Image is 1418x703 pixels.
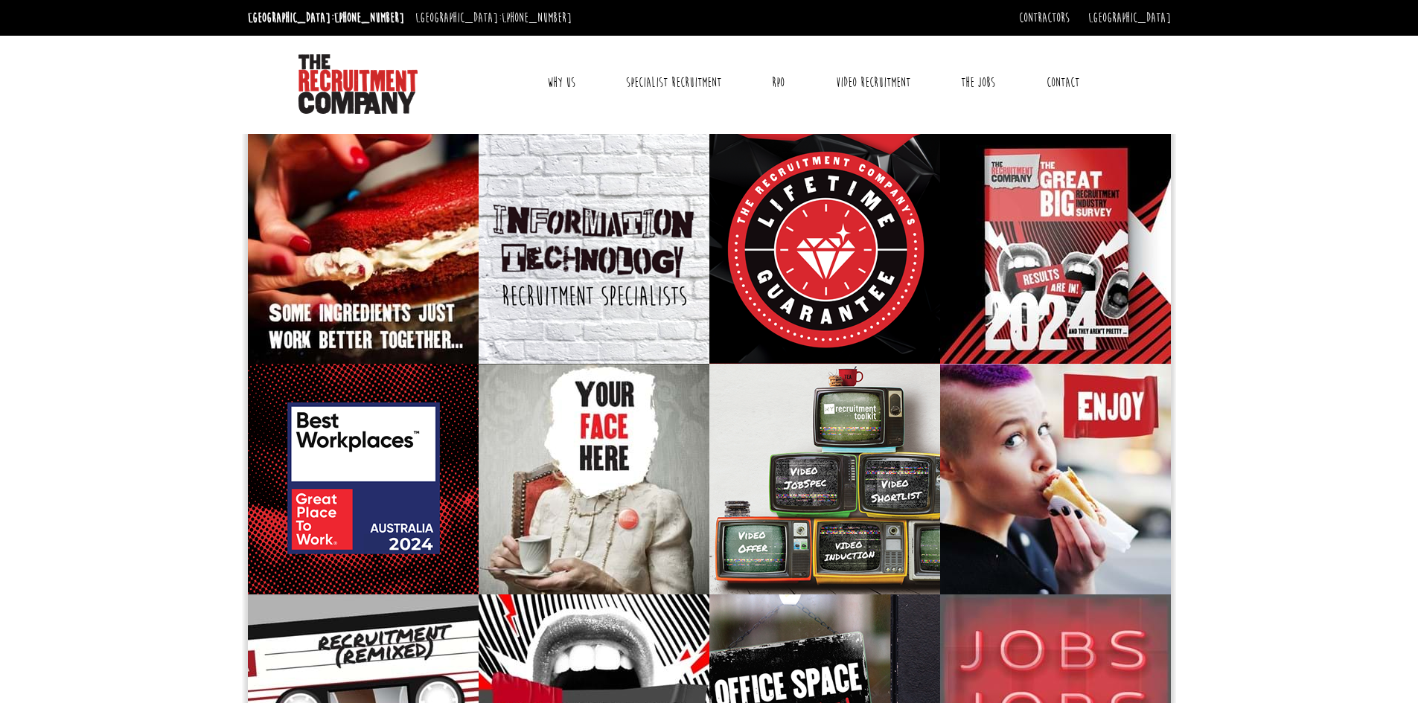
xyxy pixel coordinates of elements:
[244,6,408,30] li: [GEOGRAPHIC_DATA]:
[334,10,404,26] a: [PHONE_NUMBER]
[950,64,1006,101] a: The Jobs
[536,64,587,101] a: Why Us
[615,64,732,101] a: Specialist Recruitment
[1088,10,1171,26] a: [GEOGRAPHIC_DATA]
[1035,64,1090,101] a: Contact
[502,10,572,26] a: [PHONE_NUMBER]
[825,64,922,101] a: Video Recruitment
[1019,10,1070,26] a: Contractors
[298,54,418,114] img: The Recruitment Company
[412,6,575,30] li: [GEOGRAPHIC_DATA]:
[761,64,796,101] a: RPO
